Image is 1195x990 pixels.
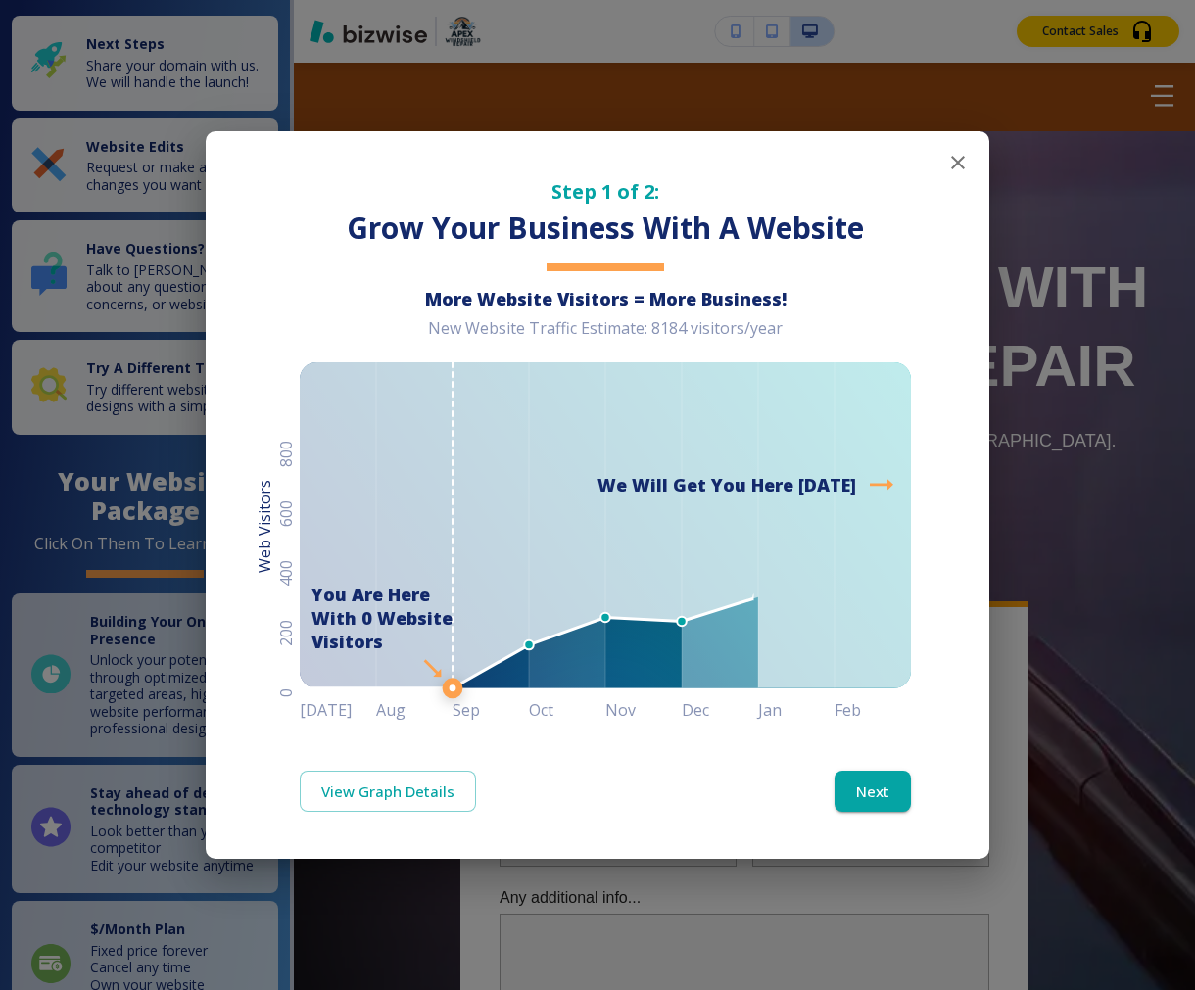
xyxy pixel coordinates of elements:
[835,771,911,812] button: Next
[758,696,835,724] h6: Jan
[300,696,376,724] h6: [DATE]
[682,696,758,724] h6: Dec
[453,696,529,724] h6: Sep
[300,209,911,249] h3: Grow Your Business With A Website
[529,696,605,724] h6: Oct
[300,318,911,354] div: New Website Traffic Estimate: 8184 visitors/year
[300,178,911,205] h5: Step 1 of 2:
[835,696,911,724] h6: Feb
[300,771,476,812] a: View Graph Details
[376,696,453,724] h6: Aug
[605,696,682,724] h6: Nov
[300,287,911,310] h6: More Website Visitors = More Business!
